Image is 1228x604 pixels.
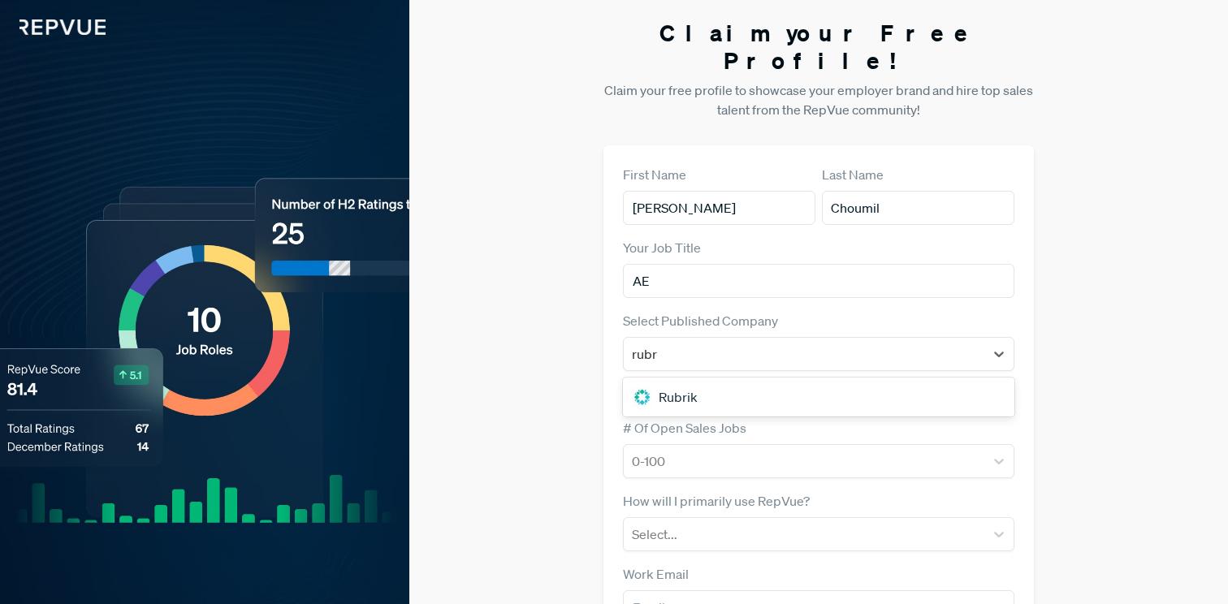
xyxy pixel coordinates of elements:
[623,381,1014,413] div: Rubrik
[623,264,1014,298] input: Title
[822,191,1014,225] input: Last Name
[623,564,689,584] label: Work Email
[822,165,884,184] label: Last Name
[603,19,1033,74] h3: Claim your Free Profile!
[623,311,778,330] label: Select Published Company
[633,387,652,407] img: Rubrik
[623,191,815,225] input: First Name
[623,165,686,184] label: First Name
[603,80,1033,119] p: Claim your free profile to showcase your employer brand and hire top sales talent from the RepVue...
[623,491,810,511] label: How will I primarily use RepVue?
[623,418,746,438] label: # Of Open Sales Jobs
[623,238,701,257] label: Your Job Title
